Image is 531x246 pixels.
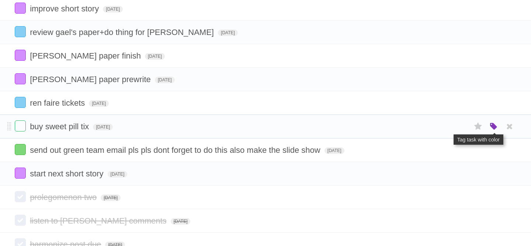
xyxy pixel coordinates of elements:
span: start next short story [30,169,105,178]
label: Done [15,144,26,155]
span: [DATE] [145,53,165,60]
span: improve short story [30,4,101,13]
label: Done [15,215,26,226]
span: [DATE] [103,6,123,13]
label: Star task [471,120,485,133]
span: [DATE] [101,194,121,201]
span: [DATE] [89,100,109,107]
span: send out green team email pls pls dont forget to do this also make the slide show [30,145,322,155]
span: ren faire tickets [30,98,87,108]
label: Done [15,120,26,131]
span: [DATE] [171,218,191,225]
label: Done [15,168,26,179]
span: [PERSON_NAME] paper finish [30,51,143,60]
span: [DATE] [155,77,175,83]
span: [DATE] [218,29,238,36]
span: prolegomenon two [30,193,98,202]
span: buy sweet pill tix [30,122,91,131]
label: Done [15,97,26,108]
span: [DATE] [108,171,128,178]
span: [DATE] [324,147,344,154]
span: listen to [PERSON_NAME] comments [30,216,168,225]
label: Done [15,3,26,14]
label: Done [15,26,26,37]
label: Done [15,73,26,84]
span: [PERSON_NAME] paper prewrite [30,75,153,84]
span: [DATE] [93,124,113,130]
span: review gael's paper+do thing for [PERSON_NAME] [30,28,216,37]
label: Done [15,191,26,202]
label: Done [15,50,26,61]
